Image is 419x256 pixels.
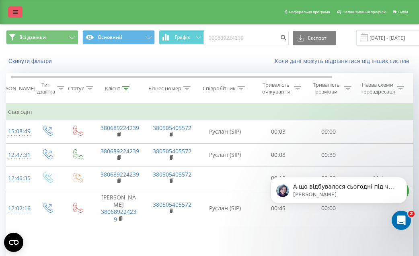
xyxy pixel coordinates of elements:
[101,124,139,132] a: 380689224239
[37,81,55,95] div: Тип дзвінка
[343,10,386,14] span: Налаштування профілю
[258,160,419,234] iframe: Intercom notifications повідомлення
[8,201,24,216] div: 12:02:16
[304,143,354,167] td: 00:39
[153,171,191,178] a: 380505405572
[253,143,304,167] td: 00:08
[408,211,415,217] span: 2
[253,167,304,190] td: 00:15
[260,81,292,95] div: Тривалість очікування
[392,211,411,230] iframe: Intercom live chat
[197,120,253,143] td: Руслан (SIP)
[203,31,289,45] input: Пошук за номером
[360,81,395,95] div: Назва схеми переадресації
[4,233,23,252] button: Open CMP widget
[304,120,354,143] td: 00:00
[398,10,408,14] span: Вихід
[275,57,413,65] a: Коли дані можуть відрізнятися вiд інших систем
[101,171,139,178] a: 380689224239
[159,30,205,45] button: Графік
[8,124,24,139] div: 15:08:49
[6,57,56,65] button: Скинути фільтри
[253,120,304,143] td: 00:03
[289,10,330,14] span: Реферальна програма
[153,201,191,208] a: 380505405572
[197,190,253,227] td: Руслан (SIP)
[175,35,190,40] span: Графік
[253,190,304,227] td: 00:45
[101,208,136,223] a: 380689224239
[105,85,120,92] div: Клієнт
[68,85,84,92] div: Статус
[6,30,78,45] button: Всі дзвінки
[101,147,139,155] a: 380689224239
[197,143,253,167] td: Руслан (SIP)
[310,81,342,95] div: Тривалість розмови
[148,85,181,92] div: Бізнес номер
[82,30,155,45] button: Основний
[153,124,191,132] a: 380505405572
[92,190,145,227] td: [PERSON_NAME]
[293,31,336,45] button: Експорт
[8,171,24,186] div: 12:46:35
[203,85,236,92] div: Співробітник
[153,147,191,155] a: 380505405572
[8,147,24,163] div: 12:47:31
[19,34,46,41] span: Всі дзвінки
